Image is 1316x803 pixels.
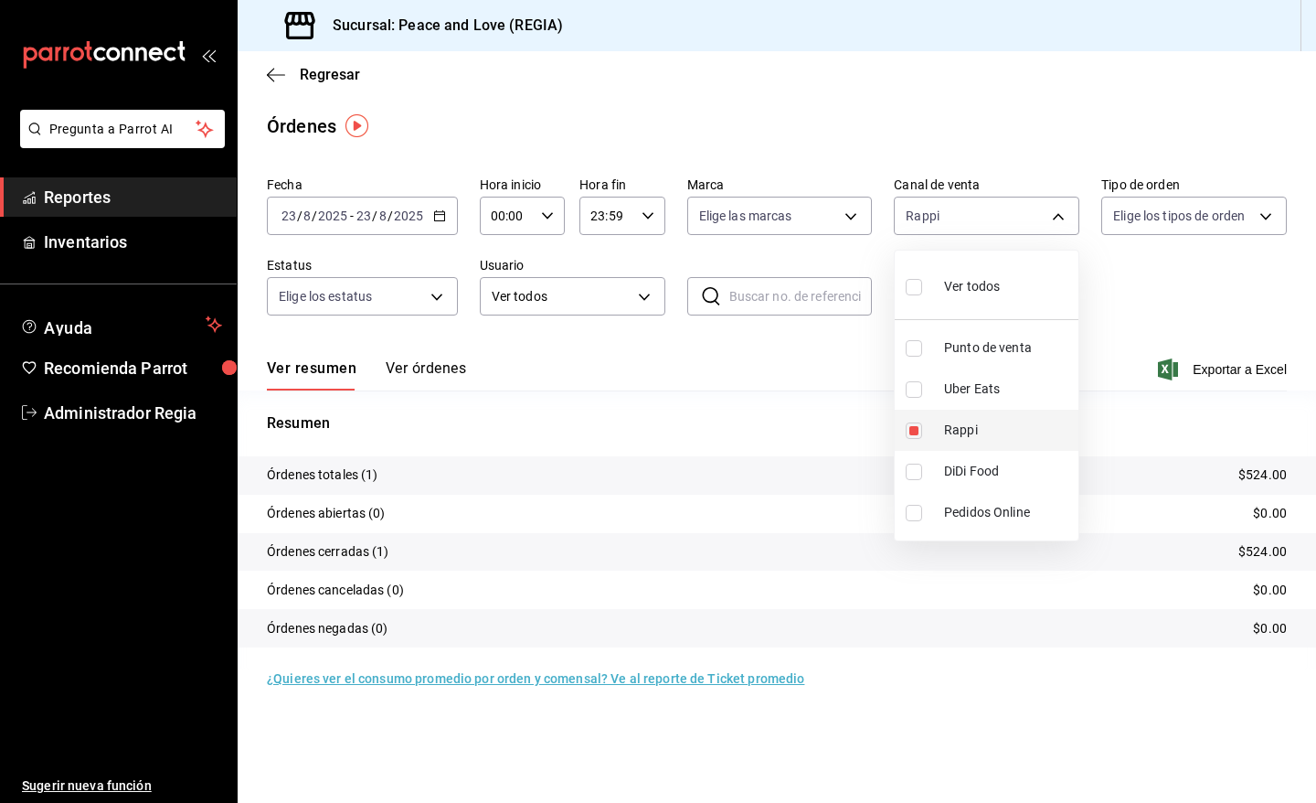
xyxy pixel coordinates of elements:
[944,380,1071,399] span: Uber Eats
[944,421,1071,440] span: Rappi
[944,503,1071,522] span: Pedidos Online
[944,462,1071,481] span: DiDi Food
[944,338,1071,358] span: Punto de venta
[944,277,1000,296] span: Ver todos
[345,114,368,137] img: Tooltip marker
